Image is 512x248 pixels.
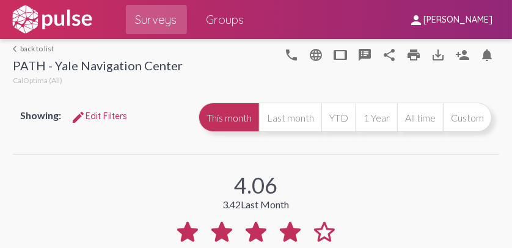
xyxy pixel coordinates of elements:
button: 1 Year [356,103,397,132]
span: Groups [207,9,244,31]
button: This month [199,103,259,132]
span: Edit Filters [71,111,127,122]
div: PATH - Yale Navigation Center [13,58,183,76]
a: Groups [197,5,254,34]
span: Showing: [20,109,61,121]
a: Surveys [126,5,187,34]
span: CalOptima (All) [13,76,62,85]
button: tablet [328,42,353,67]
mat-icon: Edit Filters [71,110,86,125]
mat-icon: Share [382,48,397,62]
a: back to list [13,44,183,53]
mat-icon: person [409,13,423,27]
mat-icon: language [284,48,299,62]
mat-icon: Download [431,48,445,62]
mat-icon: Person [455,48,470,62]
span: [PERSON_NAME] [423,15,492,26]
img: white-logo.svg [10,4,94,35]
button: language [304,42,328,67]
button: Custom [443,103,492,132]
button: Last month [259,103,321,132]
button: Person [450,42,475,67]
mat-icon: language [309,48,323,62]
div: 4.06 [235,172,278,199]
button: All time [397,103,443,132]
button: speaker_notes [353,42,377,67]
div: 3.42 [223,199,290,210]
mat-icon: arrow_back_ios [13,45,20,53]
button: Share [377,42,401,67]
button: Bell [475,42,499,67]
button: Download [426,42,450,67]
mat-icon: tablet [333,48,348,62]
a: print [401,42,426,67]
span: Surveys [136,9,177,31]
mat-icon: Bell [480,48,494,62]
span: Last Month [241,199,290,210]
mat-icon: speaker_notes [357,48,372,62]
mat-icon: print [406,48,421,62]
button: Edit FiltersEdit Filters [61,105,137,127]
button: language [279,42,304,67]
button: [PERSON_NAME] [399,8,502,31]
button: YTD [321,103,356,132]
